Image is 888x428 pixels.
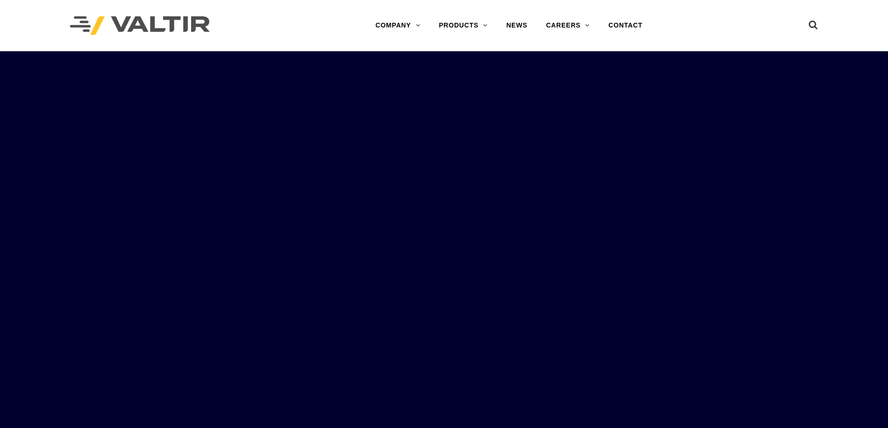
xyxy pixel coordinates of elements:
img: Valtir [70,16,210,35]
a: PRODUCTS [429,16,497,35]
a: CONTACT [599,16,652,35]
a: COMPANY [366,16,429,35]
a: CAREERS [537,16,599,35]
a: NEWS [497,16,537,35]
